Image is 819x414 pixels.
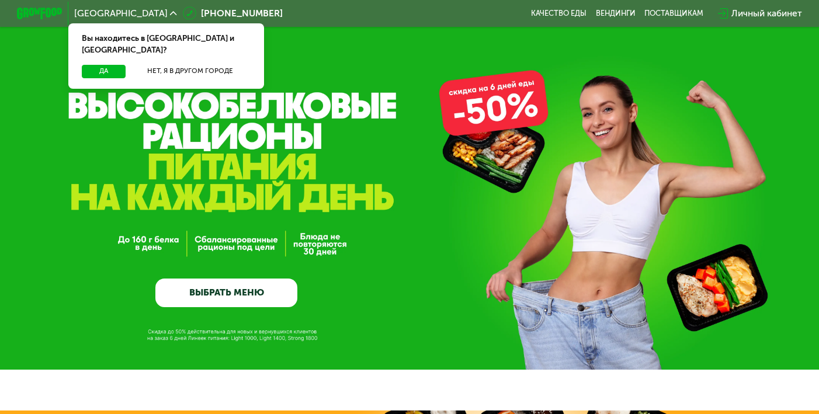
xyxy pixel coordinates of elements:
a: [PHONE_NUMBER] [183,6,283,20]
a: ВЫБРАТЬ МЕНЮ [155,279,297,307]
div: Личный кабинет [731,6,802,20]
div: поставщикам [644,9,703,18]
div: Вы находитесь в [GEOGRAPHIC_DATA] и [GEOGRAPHIC_DATA]? [68,23,264,64]
button: Да [82,65,126,78]
a: Качество еды [531,9,587,18]
span: [GEOGRAPHIC_DATA] [74,9,168,18]
a: Вендинги [596,9,636,18]
button: Нет, я в другом городе [130,65,250,78]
